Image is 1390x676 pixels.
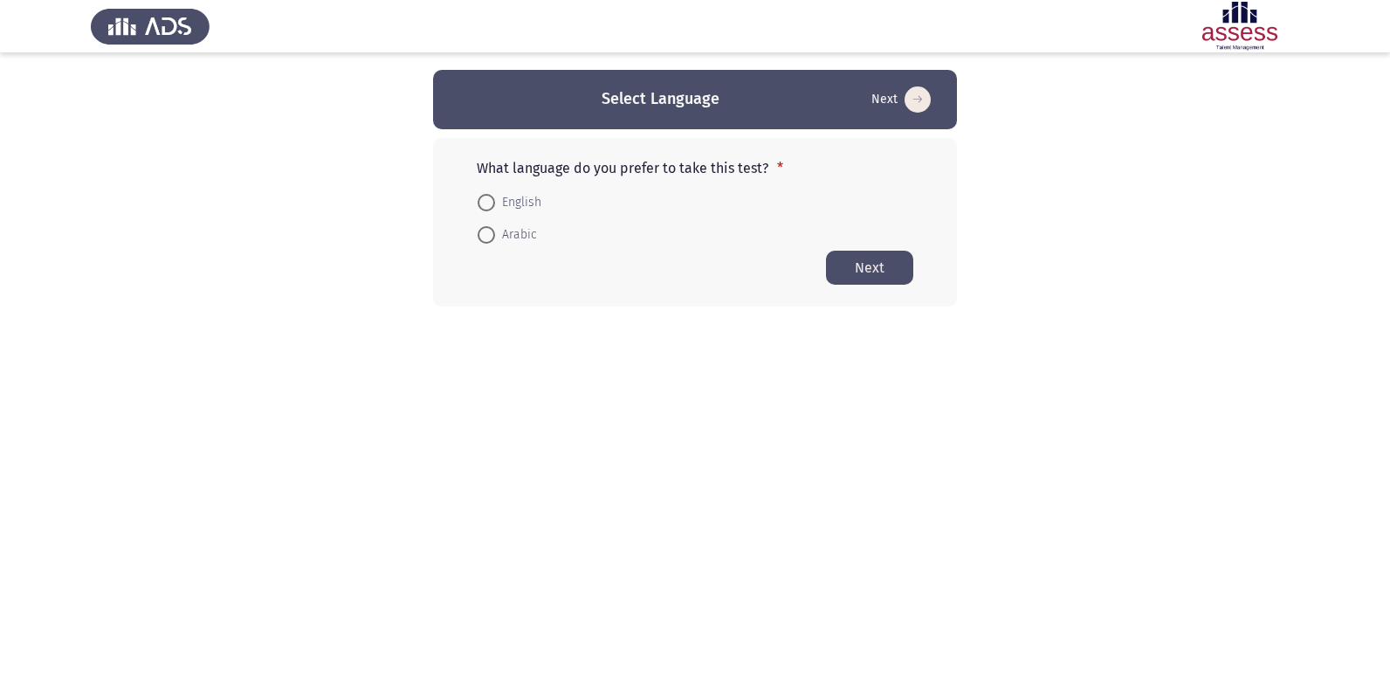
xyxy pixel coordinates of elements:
[866,86,936,114] button: Start assessment
[477,160,913,176] p: What language do you prefer to take this test?
[826,251,913,285] button: Start assessment
[495,224,537,245] span: Arabic
[1180,2,1299,51] img: Assessment logo of OCM R1 ASSESS
[602,88,719,110] h3: Select Language
[91,2,210,51] img: Assess Talent Management logo
[495,192,541,213] span: English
